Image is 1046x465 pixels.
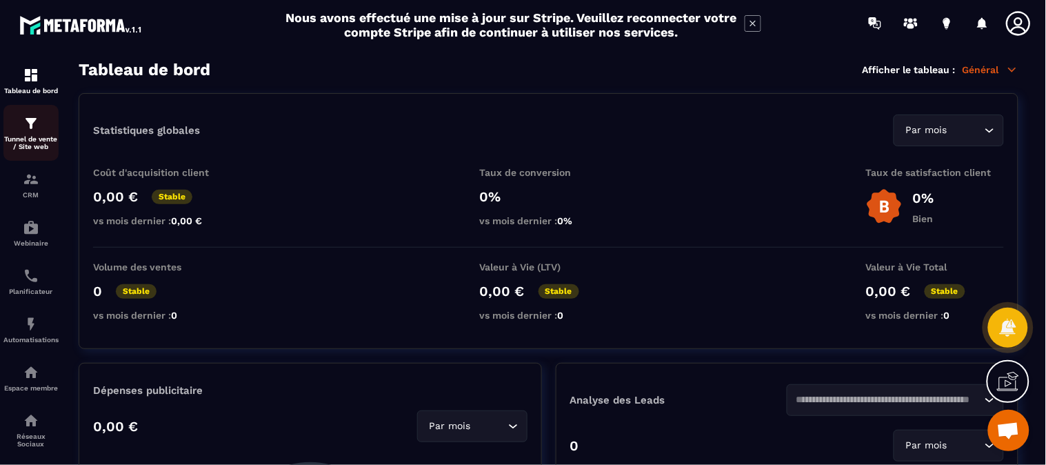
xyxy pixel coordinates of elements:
[3,384,59,392] p: Espace membre
[3,354,59,402] a: automationsautomationsEspace membre
[3,191,59,199] p: CRM
[93,261,231,273] p: Volume des ventes
[866,310,1004,321] p: vs mois dernier :
[171,310,177,321] span: 0
[171,215,202,226] span: 0,00 €
[558,215,573,226] span: 0%
[3,257,59,306] a: schedulerschedulerPlanificateur
[93,167,231,178] p: Coût d'acquisition client
[963,63,1018,76] p: Général
[787,384,1004,416] div: Search for option
[894,115,1004,146] div: Search for option
[93,215,231,226] p: vs mois dernier :
[863,64,956,75] p: Afficher le tableau :
[23,171,39,188] img: formation
[866,188,903,225] img: b-badge-o.b3b20ee6.svg
[23,219,39,236] img: automations
[93,310,231,321] p: vs mois dernier :
[3,288,59,295] p: Planificateur
[3,57,59,105] a: formationformationTableau de bord
[988,410,1029,451] a: Open chat
[3,306,59,354] a: automationsautomationsAutomatisations
[116,284,157,299] p: Stable
[950,123,981,138] input: Search for option
[93,384,527,397] p: Dépenses publicitaire
[3,135,59,150] p: Tunnel de vente / Site web
[866,283,911,299] p: 0,00 €
[3,402,59,458] a: social-networksocial-networkRéseaux Sociaux
[944,310,950,321] span: 0
[23,67,39,83] img: formation
[925,284,965,299] p: Stable
[3,87,59,95] p: Tableau de bord
[3,239,59,247] p: Webinaire
[23,364,39,381] img: automations
[426,419,474,434] span: Par mois
[79,60,210,79] h3: Tableau de bord
[23,413,39,429] img: social-network
[539,284,579,299] p: Stable
[913,190,934,206] p: 0%
[480,283,525,299] p: 0,00 €
[480,261,618,273] p: Valeur à Vie (LTV)
[3,105,59,161] a: formationformationTunnel de vente / Site web
[903,438,950,453] span: Par mois
[93,124,200,137] p: Statistiques globales
[570,437,579,454] p: 0
[474,419,505,434] input: Search for option
[796,393,981,408] input: Search for option
[23,115,39,132] img: formation
[950,438,981,453] input: Search for option
[19,12,143,37] img: logo
[913,213,934,224] p: Bien
[480,167,618,178] p: Taux de conversion
[558,310,564,321] span: 0
[23,316,39,333] img: automations
[903,123,950,138] span: Par mois
[285,10,738,39] h2: Nous avons effectué une mise à jour sur Stripe. Veuillez reconnecter votre compte Stripe afin de ...
[894,430,1004,462] div: Search for option
[866,261,1004,273] p: Valeur à Vie Total
[23,268,39,284] img: scheduler
[93,418,138,435] p: 0,00 €
[3,433,59,448] p: Réseaux Sociaux
[152,190,192,204] p: Stable
[93,188,138,205] p: 0,00 €
[480,188,618,205] p: 0%
[417,410,527,442] div: Search for option
[866,167,1004,178] p: Taux de satisfaction client
[570,394,787,406] p: Analyse des Leads
[93,283,102,299] p: 0
[3,161,59,209] a: formationformationCRM
[3,336,59,344] p: Automatisations
[480,215,618,226] p: vs mois dernier :
[480,310,618,321] p: vs mois dernier :
[3,209,59,257] a: automationsautomationsWebinaire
